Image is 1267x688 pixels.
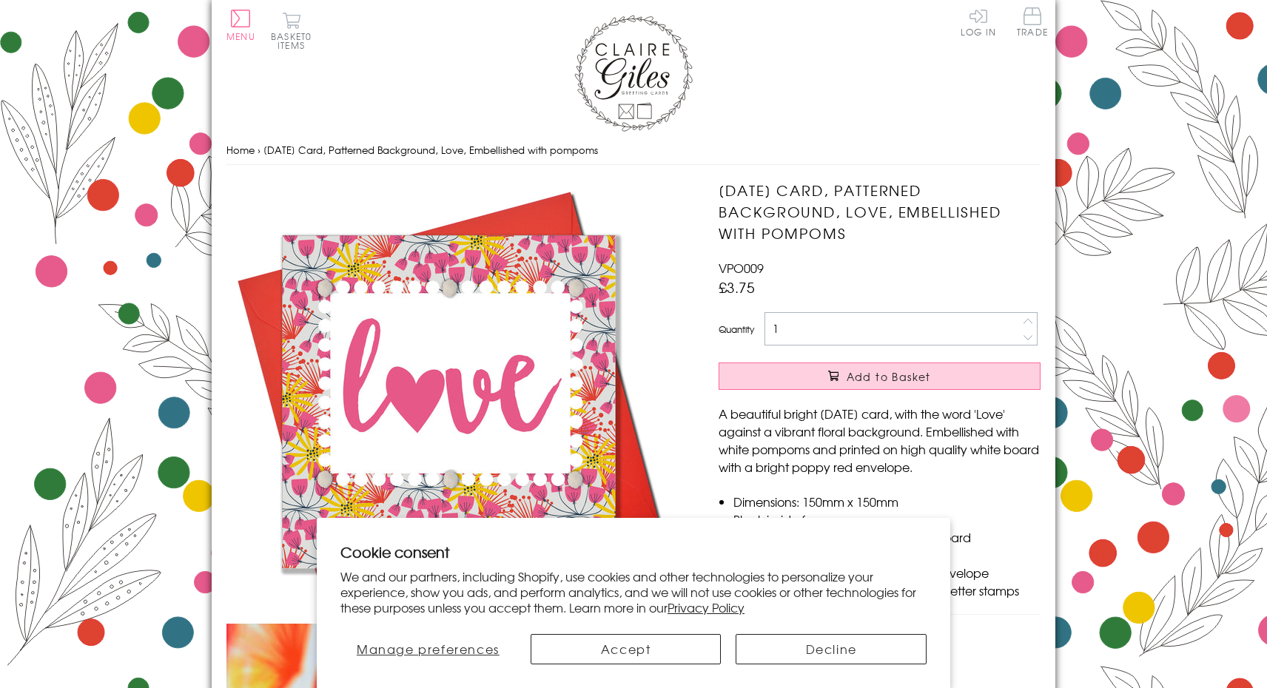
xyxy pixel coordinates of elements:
span: 0 items [278,30,312,52]
li: Dimensions: 150mm x 150mm [733,493,1041,510]
li: Blank inside for your own message [733,510,1041,528]
button: Decline [736,634,927,664]
span: Add to Basket [847,369,931,384]
img: Claire Giles Greetings Cards [574,15,693,132]
label: Quantity [719,323,754,336]
span: Trade [1017,7,1048,36]
button: Menu [226,10,255,41]
a: Log In [961,7,996,36]
span: VPO009 [719,259,764,277]
img: Valentine's Day Card, Patterned Background, Love, Embellished with pompoms [226,180,671,624]
p: A beautiful bright [DATE] card, with the word 'Love' against a vibrant floral background. Embelli... [719,405,1041,476]
a: Trade [1017,7,1048,39]
span: › [258,143,261,157]
nav: breadcrumbs [226,135,1041,166]
span: [DATE] Card, Patterned Background, Love, Embellished with pompoms [263,143,598,157]
h1: [DATE] Card, Patterned Background, Love, Embellished with pompoms [719,180,1041,243]
button: Basket0 items [271,12,312,50]
span: £3.75 [719,277,755,297]
p: We and our partners, including Shopify, use cookies and other technologies to personalize your ex... [340,569,927,615]
button: Add to Basket [719,362,1041,390]
span: Menu [226,30,255,43]
button: Manage preferences [340,634,516,664]
h2: Cookie consent [340,542,927,562]
a: Privacy Policy [668,598,745,616]
a: Home [226,143,255,157]
button: Accept [531,634,722,664]
span: Manage preferences [357,640,500,658]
